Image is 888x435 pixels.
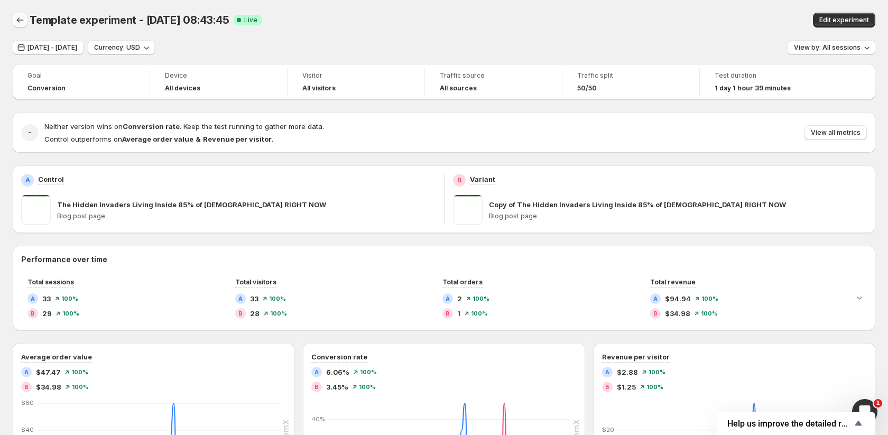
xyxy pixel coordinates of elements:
[36,382,61,392] span: $34.98
[13,13,27,27] button: Back
[852,290,867,305] button: Expand chart
[701,310,718,317] span: 100%
[57,199,326,210] p: The Hidden Invaders Living Inside 85% of [DEMOGRAPHIC_DATA] RIGHT NOW
[442,278,483,286] span: Total orders
[196,135,201,143] strong: &
[42,308,52,319] span: 29
[28,127,32,138] h2: -
[21,399,34,406] text: $60
[31,310,35,317] h2: B
[359,384,376,390] span: 100%
[42,293,51,304] span: 33
[440,71,547,80] span: Traffic source
[21,426,34,433] text: $40
[665,293,691,304] span: $94.94
[649,369,665,375] span: 100%
[471,310,488,317] span: 100%
[302,84,336,92] h4: All visitors
[24,384,29,390] h2: B
[813,13,875,27] button: Edit experiment
[27,278,74,286] span: Total sessions
[270,310,287,317] span: 100%
[27,84,66,92] span: Conversion
[302,70,410,94] a: VisitorAll visitors
[326,367,349,377] span: 6.06%
[440,70,547,94] a: Traffic sourceAll sources
[238,310,243,317] h2: B
[602,351,670,362] h3: Revenue per visitor
[314,369,319,375] h2: A
[235,278,276,286] span: Total visitors
[27,43,77,52] span: [DATE] - [DATE]
[794,43,861,52] span: View by: All sessions
[617,367,638,377] span: $2.88
[250,308,260,319] span: 28
[788,40,875,55] button: View by: All sessions
[94,43,140,52] span: Currency: USD
[71,369,88,375] span: 100%
[57,212,436,220] p: Blog post page
[311,351,367,362] h3: Conversion rate
[24,369,29,375] h2: A
[605,369,609,375] h2: A
[122,135,193,143] strong: Average order value
[25,176,30,184] h2: A
[38,174,64,184] p: Control
[165,84,200,92] h4: All devices
[489,212,867,220] p: Blog post page
[727,419,852,429] span: Help us improve the detailed report for A/B campaigns
[88,40,155,55] button: Currency: USD
[457,176,461,184] h2: B
[804,125,867,140] button: View all metrics
[605,384,609,390] h2: B
[602,426,614,433] text: $20
[577,84,597,92] span: 50/50
[457,293,462,304] span: 2
[203,135,272,143] strong: Revenue per visitor
[302,71,410,80] span: Visitor
[653,310,658,317] h2: B
[311,415,325,423] text: 40%
[123,122,180,131] strong: Conversion rate
[21,254,867,265] h2: Performance over time
[577,70,684,94] a: Traffic split50/50
[446,295,450,302] h2: A
[473,295,489,302] span: 100%
[453,195,483,225] img: Copy of The Hidden Invaders Living Inside 85% of Americans RIGHT NOW
[250,293,258,304] span: 33
[44,135,273,143] span: Control outperforms on .
[715,84,791,92] span: 1 day 1 hour 39 minutes
[27,70,135,94] a: GoalConversion
[360,369,377,375] span: 100%
[30,14,229,26] span: Template experiment - [DATE] 08:43:45
[701,295,718,302] span: 100%
[36,367,61,377] span: $47.47
[238,295,243,302] h2: A
[165,71,272,80] span: Device
[13,40,84,55] button: [DATE] - [DATE]
[326,382,348,392] span: 3.45%
[489,199,786,210] p: Copy of The Hidden Invaders Living Inside 85% of [DEMOGRAPHIC_DATA] RIGHT NOW
[440,84,477,92] h4: All sources
[665,308,690,319] span: $34.98
[446,310,450,317] h2: B
[314,384,319,390] h2: B
[874,399,882,408] span: 1
[21,351,92,362] h3: Average order value
[819,16,869,24] span: Edit experiment
[650,278,696,286] span: Total revenue
[31,295,35,302] h2: A
[617,382,636,392] span: $1.25
[44,122,324,131] span: Neither version wins on . Keep the test running to gather more data.
[457,308,460,319] span: 1
[72,384,89,390] span: 100%
[27,71,135,80] span: Goal
[811,128,861,137] span: View all metrics
[244,16,257,24] span: Live
[852,399,877,424] iframe: Intercom live chat
[727,417,865,430] button: Show survey - Help us improve the detailed report for A/B campaigns
[269,295,286,302] span: 100%
[165,70,272,94] a: DeviceAll devices
[61,295,78,302] span: 100%
[715,70,822,94] a: Test duration1 day 1 hour 39 minutes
